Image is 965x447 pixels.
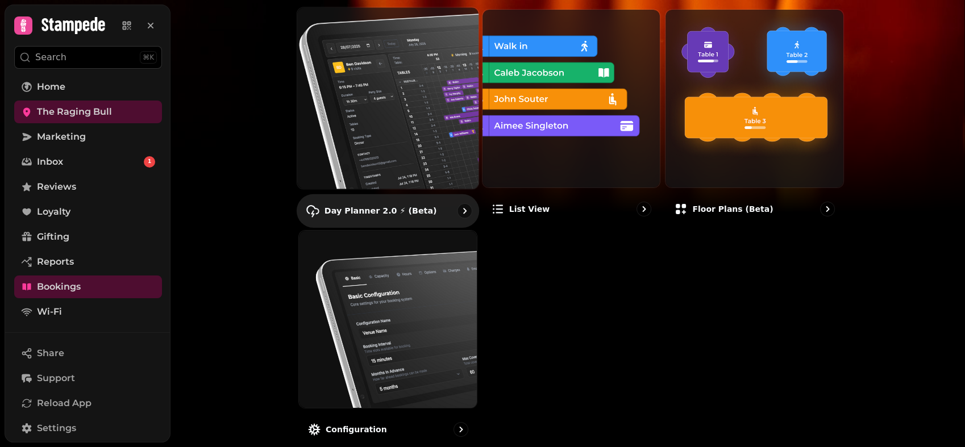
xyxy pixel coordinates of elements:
[37,255,74,269] span: Reports
[509,203,550,215] p: List view
[14,101,162,123] a: The Raging Bull
[665,9,844,225] a: Floor Plans (beta)Floor Plans (beta)
[325,205,437,216] p: Day Planner 2.0 ⚡ (Beta)
[298,230,477,446] a: ConfigurationConfiguration
[37,396,91,410] span: Reload App
[14,76,162,98] a: Home
[665,10,843,187] img: Floor Plans (beta)
[37,155,63,169] span: Inbox
[14,46,162,69] button: Search⌘K
[14,225,162,248] a: Gifting
[37,280,81,294] span: Bookings
[14,300,162,323] a: Wi-Fi
[37,80,65,94] span: Home
[140,51,157,64] div: ⌘K
[14,200,162,223] a: Loyalty
[326,424,387,435] p: Configuration
[299,231,477,408] img: Configuration
[455,424,467,435] svg: go to
[37,130,86,144] span: Marketing
[14,126,162,148] a: Marketing
[37,105,112,119] span: The Raging Bull
[14,392,162,415] button: Reload App
[297,7,479,227] a: Day Planner 2.0 ⚡ (Beta)Day Planner 2.0 ⚡ (Beta)
[14,151,162,173] a: Inbox1
[14,342,162,365] button: Share
[638,203,650,215] svg: go to
[35,51,66,64] p: Search
[37,205,70,219] span: Loyalty
[482,9,661,225] a: List viewList view
[692,203,773,215] p: Floor Plans (beta)
[148,158,151,166] span: 1
[459,205,470,216] svg: go to
[822,203,833,215] svg: go to
[37,346,64,360] span: Share
[14,417,162,440] a: Settings
[37,180,76,194] span: Reviews
[14,275,162,298] a: Bookings
[37,421,76,435] span: Settings
[483,10,660,187] img: List view
[37,230,69,244] span: Gifting
[37,305,62,319] span: Wi-Fi
[14,176,162,198] a: Reviews
[14,367,162,390] button: Support
[14,250,162,273] a: Reports
[37,371,75,385] span: Support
